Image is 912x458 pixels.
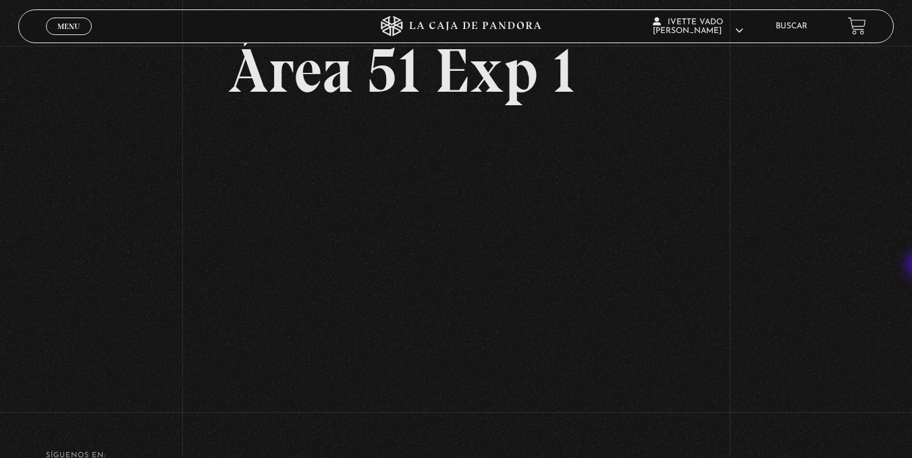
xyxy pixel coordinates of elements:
span: Menu [57,22,80,30]
h2: Área 51 Exp 1 [228,40,683,102]
span: Ivette Vado [PERSON_NAME] [653,18,743,35]
iframe: Dailymotion video player – PROGRAMA - AREA 51 - 14 DE AGOSTO [228,122,683,378]
a: View your shopping cart [848,17,866,35]
a: Buscar [776,22,807,30]
span: Cerrar [53,33,84,42]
